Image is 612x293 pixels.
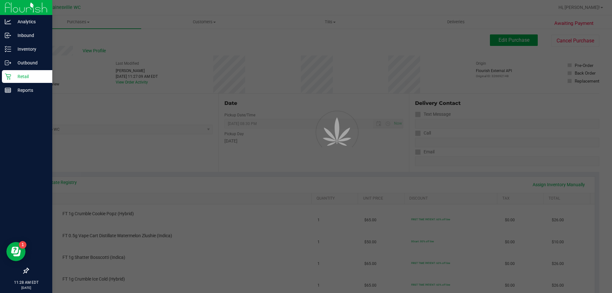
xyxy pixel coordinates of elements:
inline-svg: Retail [5,73,11,80]
inline-svg: Analytics [5,18,11,25]
inline-svg: Inventory [5,46,11,52]
p: Reports [11,86,49,94]
p: [DATE] [3,285,49,290]
p: Analytics [11,18,49,26]
inline-svg: Inbound [5,32,11,39]
p: 11:28 AM EDT [3,280,49,285]
p: Inventory [11,45,49,53]
inline-svg: Reports [5,87,11,93]
inline-svg: Outbound [5,60,11,66]
p: Retail [11,73,49,80]
iframe: Resource center unread badge [19,241,26,249]
iframe: Resource center [6,242,25,261]
p: Inbound [11,32,49,39]
p: Outbound [11,59,49,67]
